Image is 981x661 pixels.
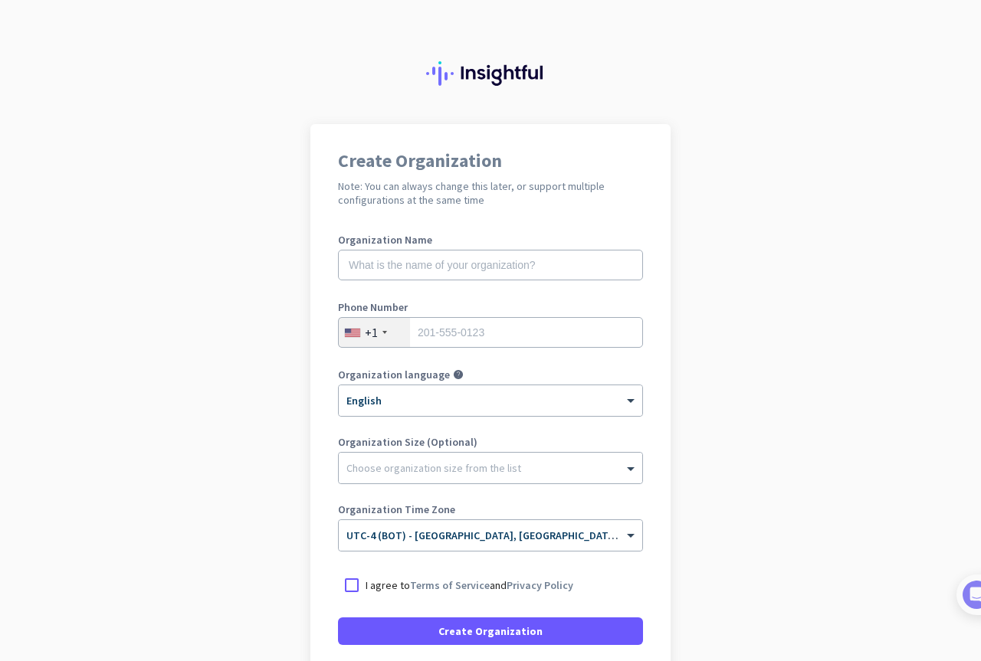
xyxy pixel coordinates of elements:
[453,369,464,380] i: help
[338,617,643,645] button: Create Organization
[365,325,378,340] div: +1
[507,578,573,592] a: Privacy Policy
[338,504,643,515] label: Organization Time Zone
[338,317,643,348] input: 201-555-0123
[338,437,643,447] label: Organization Size (Optional)
[338,369,450,380] label: Organization language
[366,578,573,593] p: I agree to and
[410,578,490,592] a: Terms of Service
[338,179,643,207] h2: Note: You can always change this later, or support multiple configurations at the same time
[338,250,643,280] input: What is the name of your organization?
[438,623,543,639] span: Create Organization
[338,234,643,245] label: Organization Name
[338,302,643,313] label: Phone Number
[426,61,555,86] img: Insightful
[338,152,643,170] h1: Create Organization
